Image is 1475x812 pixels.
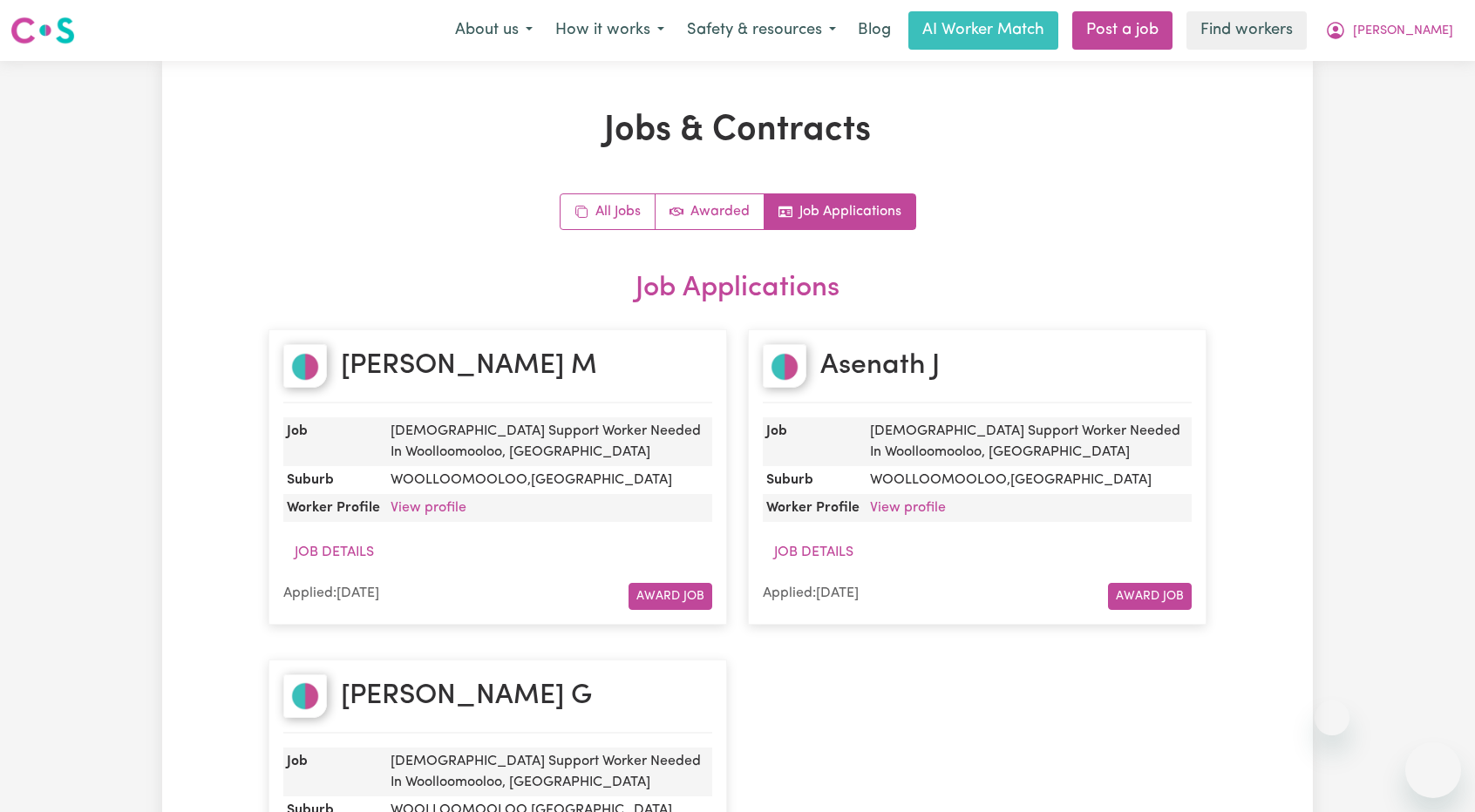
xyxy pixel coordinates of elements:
[341,680,592,713] h2: [PERSON_NAME] G
[1186,11,1307,50] a: Find workers
[268,110,1207,152] h1: Jobs & Contracts
[444,12,544,49] button: About us
[268,272,1207,305] h2: Job Applications
[283,536,385,569] button: Job Details
[1072,11,1173,50] a: Post a job
[763,536,865,569] button: Job Details
[384,417,712,466] dd: [DEMOGRAPHIC_DATA] Support Worker Needed In Woolloomooloo, [GEOGRAPHIC_DATA]
[656,194,765,229] a: Active jobs
[629,583,712,610] button: Award Job
[391,501,466,515] a: View profile
[283,748,384,796] dt: Job
[1353,22,1453,41] span: [PERSON_NAME]
[283,466,384,494] dt: Suburb
[283,417,384,466] dt: Job
[1315,700,1349,735] iframe: Close message
[544,12,676,49] button: How it works
[763,586,859,600] span: Applied: [DATE]
[763,466,863,494] dt: Suburb
[863,417,1192,466] dd: [DEMOGRAPHIC_DATA] Support Worker Needed In Woolloomooloo, [GEOGRAPHIC_DATA]
[561,194,656,229] a: All jobs
[1108,583,1192,610] button: Award Job
[384,466,712,494] dd: WOOLLOOMOOLOO , [GEOGRAPHIC_DATA]
[1405,742,1461,798] iframe: Button to launch messaging window
[1314,12,1465,49] button: My Account
[763,344,806,388] img: Asenath
[863,466,1192,494] dd: WOOLLOOMOOLOO , [GEOGRAPHIC_DATA]
[676,12,847,49] button: Safety & resources
[870,501,946,515] a: View profile
[10,15,75,46] img: Careseekers logo
[384,748,712,796] dd: [DEMOGRAPHIC_DATA] Support Worker Needed In Woolloomooloo, [GEOGRAPHIC_DATA]
[283,674,327,718] img: Claudia
[283,494,384,522] dt: Worker Profile
[820,349,940,382] h2: Asenath J
[10,10,75,51] a: Careseekers logo
[283,586,379,600] span: Applied: [DATE]
[847,11,901,50] a: Blog
[763,417,863,466] dt: Job
[283,344,327,388] img: Michelle
[341,349,597,382] h2: [PERSON_NAME] M
[908,11,1058,50] a: AI Worker Match
[765,194,915,229] a: Job applications
[763,494,863,522] dt: Worker Profile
